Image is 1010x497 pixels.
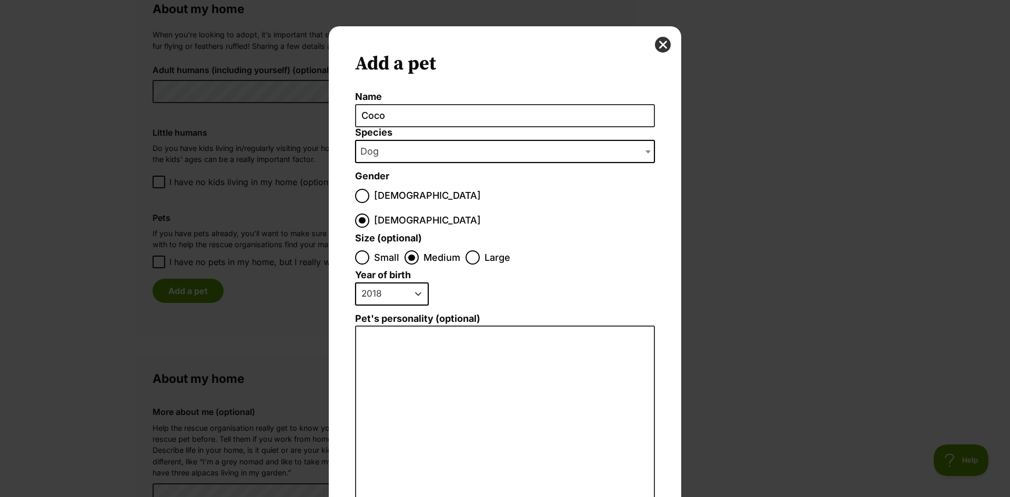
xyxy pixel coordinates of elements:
label: Gender [355,171,389,182]
span: Medium [423,250,460,265]
label: Name [355,92,655,103]
span: Dog [356,144,389,159]
label: Species [355,127,655,138]
h2: Add a pet [355,53,655,76]
label: Size (optional) [355,233,422,244]
span: Dog [355,140,655,163]
span: Large [484,250,510,265]
label: Year of birth [355,270,411,281]
span: [DEMOGRAPHIC_DATA] [374,189,481,203]
span: Small [374,250,399,265]
button: close [655,37,671,53]
label: Pet's personality (optional) [355,313,655,324]
span: [DEMOGRAPHIC_DATA] [374,214,481,228]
